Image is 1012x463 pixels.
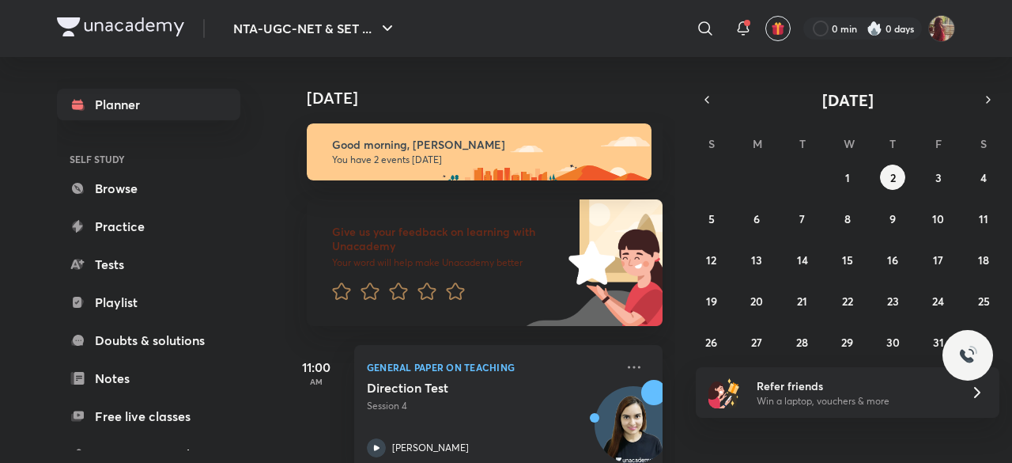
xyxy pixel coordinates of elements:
abbr: October 1, 2025 [845,170,850,185]
h6: Give us your feedback on learning with Unacademy [332,225,563,253]
abbr: October 29, 2025 [841,335,853,350]
button: October 11, 2025 [971,206,996,231]
button: October 18, 2025 [971,247,996,272]
abbr: October 5, 2025 [708,211,715,226]
abbr: October 2, 2025 [890,170,896,185]
button: October 17, 2025 [926,247,951,272]
abbr: October 8, 2025 [844,211,851,226]
img: ttu [958,346,977,365]
h6: Good morning, [PERSON_NAME] [332,138,637,152]
img: referral [708,377,740,408]
abbr: October 27, 2025 [751,335,762,350]
p: Your word will help make Unacademy better [332,256,563,269]
button: October 22, 2025 [835,288,860,313]
abbr: Tuesday [799,136,806,151]
abbr: Wednesday [844,136,855,151]
button: October 15, 2025 [835,247,860,272]
abbr: October 17, 2025 [933,252,943,268]
p: General Paper on Teaching [367,358,615,377]
abbr: Sunday [708,136,715,151]
button: October 8, 2025 [835,206,860,231]
h5: Direction Test [367,380,564,396]
p: Win a laptop, vouchers & more [757,394,951,408]
button: [DATE] [718,89,977,111]
button: October 12, 2025 [699,247,724,272]
button: October 30, 2025 [880,329,905,355]
abbr: October 22, 2025 [842,294,853,309]
abbr: October 24, 2025 [932,294,944,309]
abbr: October 12, 2025 [706,252,716,268]
button: October 16, 2025 [880,247,905,272]
a: Planner [57,89,240,120]
img: feedback_image [515,199,663,326]
button: October 26, 2025 [699,329,724,355]
abbr: October 16, 2025 [887,252,898,268]
button: October 23, 2025 [880,288,905,313]
img: Company Logo [57,17,184,36]
button: October 19, 2025 [699,288,724,313]
h4: [DATE] [307,89,678,108]
p: AM [285,377,348,386]
button: October 6, 2025 [744,206,769,231]
abbr: October 30, 2025 [886,335,900,350]
a: Practice [57,211,240,242]
button: October 3, 2025 [926,165,951,190]
abbr: Friday [935,136,942,151]
abbr: October 31, 2025 [933,335,944,350]
p: Session 4 [367,399,615,413]
button: October 13, 2025 [744,247,769,272]
button: October 5, 2025 [699,206,724,231]
button: October 28, 2025 [790,329,815,355]
abbr: October 7, 2025 [799,211,805,226]
button: October 24, 2025 [926,288,951,313]
abbr: October 10, 2025 [932,211,944,226]
h5: 11:00 [285,358,348,377]
img: Srishti Sharma [928,15,955,42]
img: streak [867,21,882,36]
abbr: Saturday [980,136,987,151]
button: October 20, 2025 [744,288,769,313]
a: Notes [57,362,240,394]
abbr: October 25, 2025 [978,294,990,309]
abbr: Thursday [889,136,896,151]
p: [PERSON_NAME] [392,441,469,455]
h6: SELF STUDY [57,146,240,173]
a: Free live classes [57,400,240,432]
abbr: October 18, 2025 [978,252,989,268]
abbr: October 14, 2025 [797,252,808,268]
span: [DATE] [822,89,874,111]
button: October 27, 2025 [744,329,769,355]
abbr: Monday [753,136,762,151]
button: October 21, 2025 [790,288,815,313]
abbr: October 3, 2025 [935,170,942,185]
abbr: October 20, 2025 [750,294,763,309]
p: You have 2 events [DATE] [332,154,637,166]
a: Browse [57,173,240,204]
abbr: October 21, 2025 [797,294,807,309]
img: morning [307,123,651,180]
h6: Refer friends [757,378,951,394]
button: October 9, 2025 [880,206,905,231]
abbr: October 13, 2025 [751,252,762,268]
button: October 10, 2025 [926,206,951,231]
abbr: October 15, 2025 [842,252,853,268]
abbr: October 11, 2025 [979,211,988,226]
img: avatar [771,21,785,36]
a: Playlist [57,287,240,318]
abbr: October 23, 2025 [887,294,899,309]
button: October 14, 2025 [790,247,815,272]
abbr: October 19, 2025 [706,294,717,309]
abbr: October 26, 2025 [705,335,717,350]
abbr: October 4, 2025 [980,170,987,185]
abbr: October 9, 2025 [889,211,896,226]
button: avatar [765,16,791,41]
a: Tests [57,249,240,280]
abbr: October 6, 2025 [753,211,760,226]
a: Company Logo [57,17,184,40]
abbr: October 28, 2025 [796,335,808,350]
button: October 29, 2025 [835,329,860,355]
button: October 7, 2025 [790,206,815,231]
button: October 31, 2025 [926,329,951,355]
button: October 25, 2025 [971,288,996,313]
button: October 2, 2025 [880,165,905,190]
